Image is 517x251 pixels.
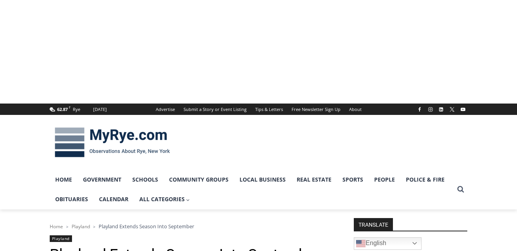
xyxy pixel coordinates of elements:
a: Calendar [94,189,134,209]
a: Instagram [426,105,435,114]
span: > [66,224,68,229]
a: People [369,170,400,189]
span: All Categories [139,195,190,204]
a: Real Estate [291,170,337,189]
strong: TRANSLATE [354,218,393,231]
a: Linkedin [436,105,446,114]
a: Obituaries [50,189,94,209]
div: [DATE] [93,106,107,113]
a: English [354,237,422,250]
a: Facebook [415,105,424,114]
a: Playland [50,235,72,242]
a: Government [77,170,127,189]
span: > [93,224,95,229]
a: About [345,104,366,115]
a: Police & Fire [400,170,450,189]
span: Playland Extends Season Into September [99,223,194,230]
nav: Breadcrumbs [50,222,333,230]
button: View Search Form [454,182,468,196]
a: YouTube [458,105,468,114]
a: Community Groups [164,170,234,189]
a: Tips & Letters [251,104,287,115]
span: F [69,105,70,109]
a: Home [50,170,77,189]
nav: Secondary Navigation [151,104,366,115]
a: Submit a Story or Event Listing [179,104,251,115]
nav: Primary Navigation [50,170,454,209]
a: Free Newsletter Sign Up [287,104,345,115]
a: Sports [337,170,369,189]
img: en [356,239,366,248]
a: Home [50,223,63,230]
img: MyRye.com [50,122,175,163]
a: Schools [127,170,164,189]
a: Advertise [151,104,179,115]
div: Rye [73,106,80,113]
a: Playland [72,223,90,230]
a: All Categories [134,189,196,209]
span: 62.87 [57,106,68,112]
a: Local Business [234,170,291,189]
a: X [447,105,457,114]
